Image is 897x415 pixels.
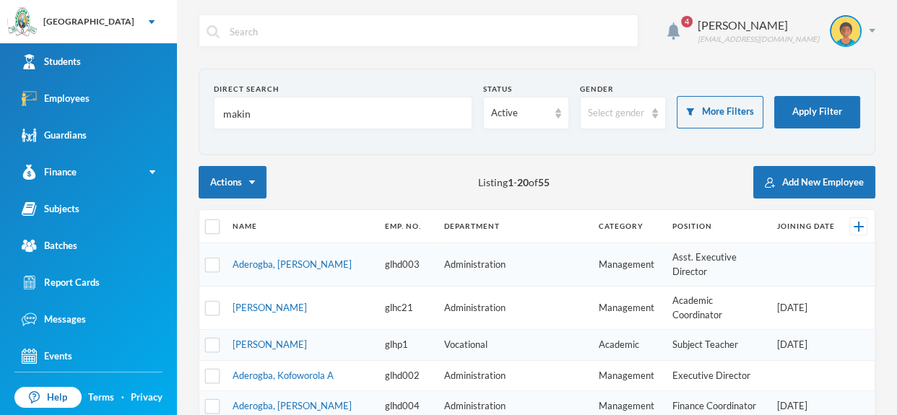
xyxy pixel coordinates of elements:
td: Management [591,360,665,391]
div: Status [483,84,569,95]
span: Listing - of [478,175,550,190]
td: [DATE] [770,330,842,361]
div: [GEOGRAPHIC_DATA] [43,15,134,28]
div: Active [491,106,548,121]
th: Department [436,210,591,243]
a: Aderogba, Kofoworola A [233,370,334,381]
div: Direct Search [214,84,472,95]
td: Management [591,287,665,330]
td: glhd002 [377,360,436,391]
b: 1 [508,176,513,188]
td: glhc21 [377,287,436,330]
button: More Filters [677,96,763,128]
a: Aderogba, [PERSON_NAME] [233,400,352,411]
div: · [121,390,124,405]
a: Aderogba, [PERSON_NAME] [233,258,352,270]
div: Batches [22,238,77,253]
td: Administration [436,360,591,391]
td: Academic [591,330,665,361]
td: Subject Teacher [664,330,770,361]
th: Joining Date [770,210,842,243]
button: Add New Employee [753,166,875,198]
input: Name, Emp. No, Phone number, Email Address [222,97,464,130]
div: Select gender [588,106,645,121]
b: 20 [517,176,529,188]
img: search [207,25,220,38]
button: Apply Filter [774,96,860,128]
a: Help [14,387,82,409]
td: glhd003 [377,243,436,287]
div: Gender [580,84,666,95]
div: Subjects [22,201,79,217]
img: STUDENT [831,17,860,45]
a: [PERSON_NAME] [233,302,307,313]
div: Report Cards [22,275,100,290]
div: [PERSON_NAME] [698,17,819,34]
div: Employees [22,91,90,106]
th: Category [591,210,665,243]
img: logo [8,8,37,37]
div: Guardians [22,128,87,143]
div: Events [22,349,72,364]
div: Messages [22,312,86,327]
td: Administration [436,243,591,287]
td: Vocational [436,330,591,361]
span: 4 [681,16,693,27]
td: Academic Coordinator [664,287,770,330]
a: [PERSON_NAME] [233,338,307,350]
input: Search [228,15,630,48]
a: Privacy [131,390,162,405]
div: Finance [22,165,77,180]
b: 55 [538,176,550,188]
td: [DATE] [770,287,842,330]
td: Management [591,243,665,287]
td: Executive Director [664,360,770,391]
th: Position [664,210,770,243]
div: Students [22,54,81,69]
th: Emp. No. [377,210,436,243]
button: Actions [199,166,266,198]
td: Administration [436,287,591,330]
img: + [854,222,864,232]
td: Asst. Executive Director [664,243,770,287]
td: glhp1 [377,330,436,361]
div: [EMAIL_ADDRESS][DOMAIN_NAME] [698,34,819,45]
a: Terms [88,390,114,405]
th: Name [225,210,377,243]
